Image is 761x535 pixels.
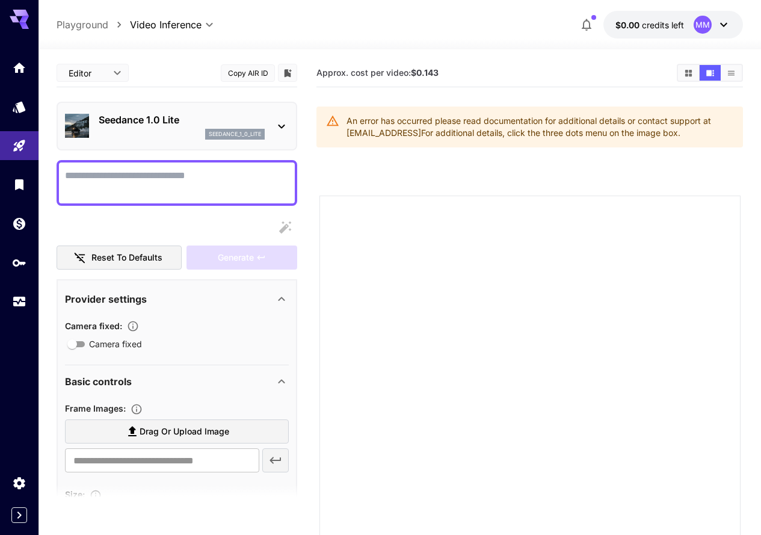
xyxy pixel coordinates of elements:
button: Show videos in list view [721,65,742,81]
div: API Keys [12,255,26,270]
span: credits left [642,20,684,30]
button: Upload frame images. [126,403,147,415]
nav: breadcrumb [57,17,130,32]
span: Video Inference [130,17,202,32]
p: Seedance 1.0 Lite [99,113,265,127]
b: $0.143 [411,67,439,78]
button: Copy AIR ID [221,64,275,82]
p: Provider settings [65,292,147,306]
label: Drag or upload image [65,419,289,444]
div: An error has occurred please read documentation for additional details or contact support at [EMA... [347,110,733,144]
p: Basic controls [65,374,132,389]
div: Show videos in grid viewShow videos in video viewShow videos in list view [677,64,743,82]
div: Library [12,177,26,192]
div: Seedance 1.0 Liteseedance_1_0_lite [65,108,289,144]
span: Approx. cost per video: [316,67,439,78]
div: Basic controls [65,367,289,396]
div: $0.00 [615,19,684,31]
span: Drag or upload image [140,424,229,439]
span: Frame Images : [65,403,126,413]
span: $0.00 [615,20,642,30]
div: Usage [12,294,26,309]
div: Settings [12,475,26,490]
button: Expand sidebar [11,507,27,523]
div: Wallet [12,216,26,231]
button: Show videos in video view [700,65,721,81]
button: Add to library [282,66,293,80]
div: Home [12,60,26,75]
span: Editor [69,67,106,79]
span: Camera fixed : [65,321,122,331]
button: Show videos in grid view [678,65,699,81]
span: Camera fixed [89,338,142,350]
div: Playground [12,138,26,153]
div: Models [12,99,26,114]
div: Provider settings [65,285,289,314]
div: MM [694,16,712,34]
a: Playground [57,17,108,32]
button: Reset to defaults [57,246,182,270]
p: seedance_1_0_lite [209,130,261,138]
button: $0.00MM [603,11,743,39]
